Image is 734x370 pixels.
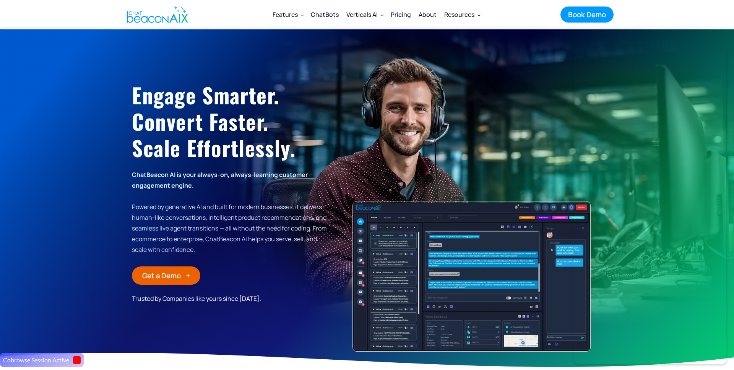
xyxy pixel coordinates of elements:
div: About [419,9,437,20]
div: Features [273,9,298,20]
a: Pricing [387,5,415,24]
img: Dropdown [477,13,481,16]
strong: Engage Smarter. Convert Faster. Scale Effortlessly. [132,79,296,163]
p: Powered by generative AI and built for modern businesses, it delivers human-like conversations, i... [132,169,330,255]
div: Book Demo [568,10,606,19]
a: home [120,1,192,28]
div: Trusted by Companies like yours since [DATE]. [132,292,273,305]
div: Pricing [391,9,411,20]
button: Stop Cobrowse [73,356,81,364]
strong: ChatBeacon AI is your always-on, always-learning customer engagement engine. [132,170,308,190]
div: Resources [440,5,484,24]
img: Dropdown [301,13,304,16]
div: Verticals AI [346,9,378,20]
div: Features [269,5,307,24]
a: Get a Demo [132,266,200,285]
img: Dropdown [381,13,384,16]
div: Resources [444,9,474,20]
iframe: ChatBeacon Live Chat Client [573,49,726,364]
a: About [415,5,440,24]
div: Verticals AI [343,5,387,24]
div: Get a Demo [142,271,181,281]
a: ChatBots [307,5,343,24]
a: Book Demo [560,6,614,23]
div: ChatBots [311,9,339,20]
img: Arrow [185,273,190,278]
